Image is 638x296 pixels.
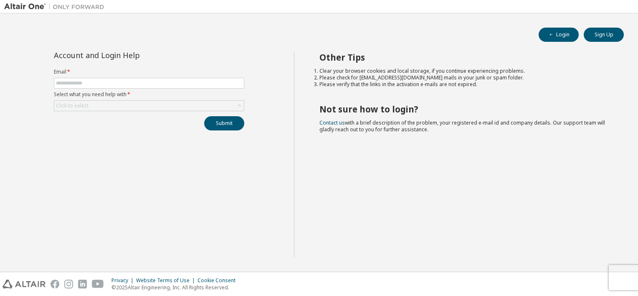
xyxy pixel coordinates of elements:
[3,280,46,288] img: altair_logo.svg
[539,28,579,42] button: Login
[136,277,197,284] div: Website Terms of Use
[319,119,345,126] a: Contact us
[54,91,244,98] label: Select what you need help with
[204,116,244,130] button: Submit
[51,280,59,288] img: facebook.svg
[92,280,104,288] img: youtube.svg
[319,104,609,115] h2: Not sure how to login?
[319,74,609,81] li: Please check for [EMAIL_ADDRESS][DOMAIN_NAME] mails in your junk or spam folder.
[54,52,206,59] div: Account and Login Help
[584,28,624,42] button: Sign Up
[319,68,609,74] li: Clear your browser cookies and local storage, if you continue experiencing problems.
[54,69,244,75] label: Email
[197,277,241,284] div: Cookie Consent
[78,280,87,288] img: linkedin.svg
[54,101,244,111] div: Click to select
[111,277,136,284] div: Privacy
[319,81,609,88] li: Please verify that the links in the activation e-mails are not expired.
[319,119,605,133] span: with a brief description of the problem, your registered e-mail id and company details. Our suppo...
[56,102,89,109] div: Click to select
[4,3,109,11] img: Altair One
[64,280,73,288] img: instagram.svg
[319,52,609,63] h2: Other Tips
[111,284,241,291] p: © 2025 Altair Engineering, Inc. All Rights Reserved.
